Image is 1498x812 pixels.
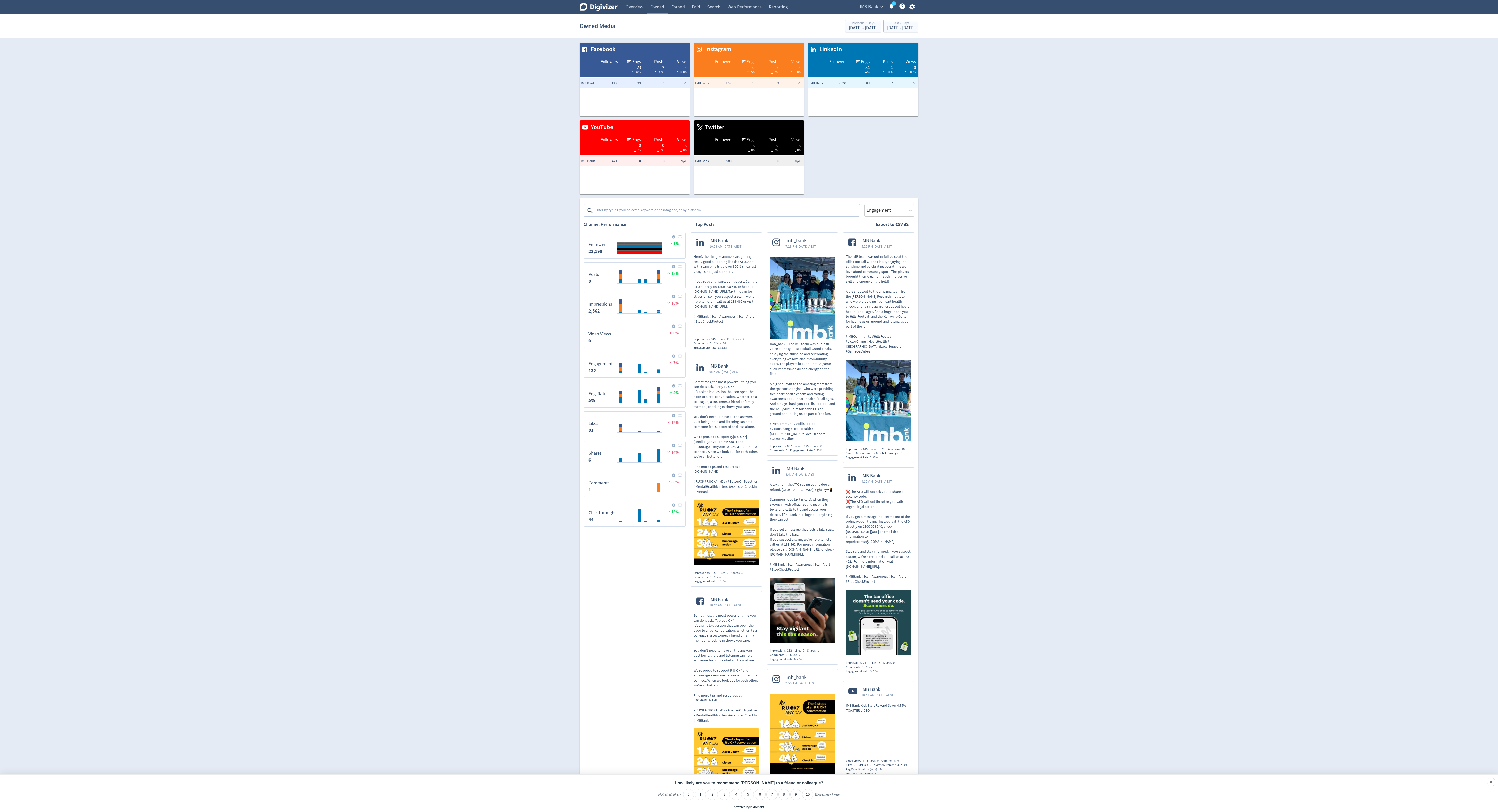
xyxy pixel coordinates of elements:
[786,448,787,452] span: 0
[814,448,822,452] span: 2.73%
[711,571,716,575] span: 185
[734,805,764,809] div: powered by inmoment
[588,391,606,397] dt: Eng. Rate
[666,156,690,166] td: N/A
[588,278,591,284] strong: 8
[746,70,755,74] span: 5%
[846,703,906,708] span: IMB Bank Kick Start Reward Saver 4.75%
[649,435,656,438] text: 10/09
[860,451,880,455] div: Comments
[709,78,733,88] td: 1.5K
[851,65,870,69] div: 84
[709,244,742,249] span: 10:08 AM [DATE] AEST
[623,65,641,69] div: 23
[846,708,870,713] span: TOASTER VIDEO
[747,59,755,65] span: Engs
[678,384,682,387] img: Placeholder
[718,346,727,350] span: 13.62%
[666,420,679,425] span: 12%
[731,789,742,800] li: 4
[846,447,871,451] div: Impressions
[668,360,673,364] img: negative-performance.svg
[760,65,779,69] div: 2
[649,405,656,408] text: 10/09
[588,421,598,426] dt: Likes
[649,494,656,498] text: 10/09
[791,137,801,143] span: Views
[666,480,671,483] img: negative-performance.svg
[887,447,907,451] div: Reactions
[861,479,892,484] span: 9:10 AM [DATE] AEST
[902,447,905,451] span: 18
[636,464,643,468] text: 08/09
[623,435,630,438] text: 06/09
[898,65,916,69] div: 0
[580,18,615,34] h1: Owned Media
[581,159,601,164] span: IMB Bank
[903,69,908,73] img: negative-performance-white.svg
[733,78,757,88] td: 25
[588,457,591,463] strong: 6
[588,397,595,403] strong: 5%
[675,69,680,73] img: negative-performance-white.svg
[666,301,671,305] img: negative-performance.svg
[714,575,727,579] div: Clicks
[870,455,878,459] span: 2.93%
[723,341,726,345] span: 34
[581,81,601,86] span: IMB Bank
[732,337,747,341] div: Shares
[588,427,594,433] strong: 81
[649,375,656,378] text: 10/09
[875,65,893,69] div: 4
[856,451,858,455] span: 0
[849,21,877,26] div: Previous 7 Days
[669,65,687,69] div: 0
[880,69,885,73] img: positive-performance-white.svg
[619,156,642,166] td: 0
[880,451,905,455] div: Click-throughs
[770,257,835,339] img: The IMB team was out in full voice at the @HillsFootball Grand Finals, enjoying the sunshine and ...
[719,789,730,800] li: 3
[588,510,617,516] dt: Click-throughs
[791,59,801,65] span: Views
[743,789,754,800] li: 5
[677,137,687,143] span: Views
[646,65,664,69] div: 2
[677,59,687,65] span: Views
[601,59,618,65] span: Followers
[741,571,743,575] span: 3
[817,45,842,54] span: LinkedIn
[588,45,616,54] span: Facebook
[733,156,757,166] td: 0
[678,473,682,477] img: Placeholder
[636,494,643,498] text: 08/09
[731,571,745,575] div: Shares
[743,337,744,341] span: 2
[658,792,681,801] label: Not at all likely
[760,143,779,147] div: 0
[588,480,610,486] dt: Comments
[785,244,816,249] span: 7:13 PM [DATE] AEST
[714,341,729,346] div: Clicks
[666,450,671,454] img: negative-performance.svg
[695,81,716,86] span: IMB Bank
[678,324,682,328] img: Placeholder
[737,65,755,69] div: 25
[809,81,830,86] span: IMB Bank
[668,241,679,246] span: 1%
[588,368,596,374] strong: 132
[623,494,630,498] text: 06/09
[694,613,759,723] p: Sometimes, the most powerful thing you can do is ask, “Are you OK? It’s a simple question that ca...
[694,120,804,194] table: customized table
[668,390,673,394] img: positive-performance.svg
[649,315,656,319] text: 10/09
[666,420,671,424] img: negative-performance.svg
[666,509,679,515] span: 13%
[709,238,742,244] span: IMB Bank
[666,271,679,276] span: 15%
[630,70,641,74] span: 37%
[795,148,801,152] span: _ 0%
[892,1,896,6] a: 1
[691,591,762,795] a: IMB Bank10:49 AM [DATE] AESTSometimes, the most powerful thing you can do is ask, “Are you OK? It...
[860,70,870,74] span: 4%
